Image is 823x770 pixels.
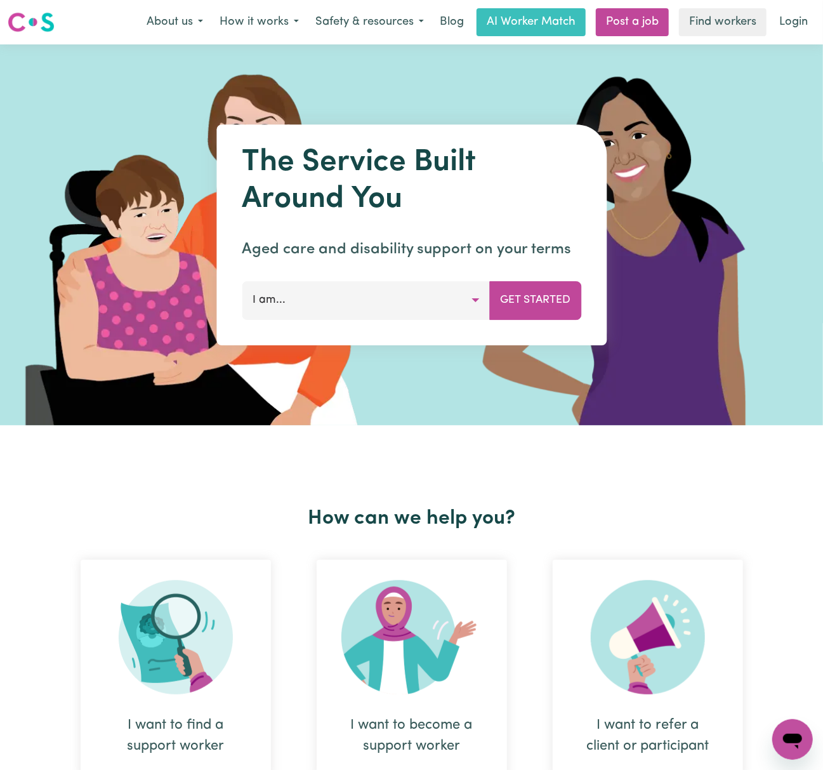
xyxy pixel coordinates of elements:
[58,507,766,531] h2: How can we help you?
[772,719,813,760] iframe: Button to launch messaging window
[8,11,55,34] img: Careseekers logo
[596,8,669,36] a: Post a job
[211,9,307,36] button: How it works
[119,580,233,694] img: Search
[111,715,240,757] div: I want to find a support worker
[591,580,705,694] img: Refer
[138,9,211,36] button: About us
[242,145,581,218] h1: The Service Built Around You
[583,715,713,757] div: I want to refer a client or participant
[772,8,815,36] a: Login
[8,8,55,37] a: Careseekers logo
[242,238,581,261] p: Aged care and disability support on your terms
[341,580,482,694] img: Become Worker
[242,281,490,319] button: I am...
[432,8,471,36] a: Blog
[489,281,581,319] button: Get Started
[307,9,432,36] button: Safety & resources
[477,8,586,36] a: AI Worker Match
[679,8,767,36] a: Find workers
[347,715,477,757] div: I want to become a support worker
